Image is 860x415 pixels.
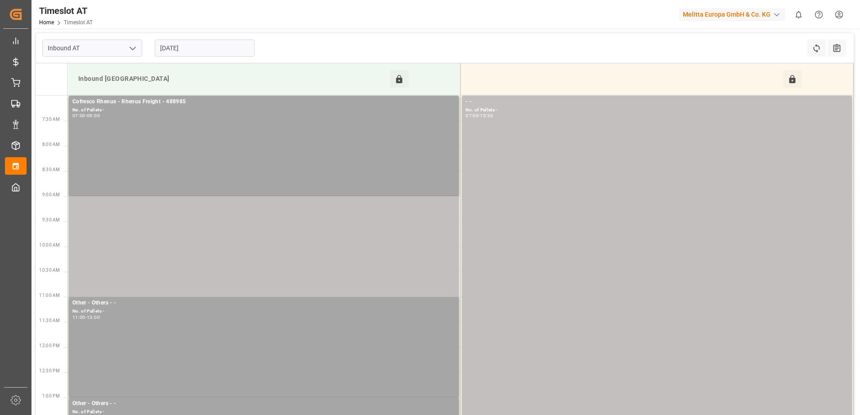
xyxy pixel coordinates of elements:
div: Inbound [GEOGRAPHIC_DATA] [75,71,390,88]
div: - [85,114,87,118]
button: open menu [125,41,139,55]
span: 8:00 AM [42,142,60,147]
div: No. of Pallets - [466,106,848,114]
div: - [85,315,87,319]
button: show 0 new notifications [788,4,809,25]
input: DD.MM.YYYY [155,40,255,57]
div: - [479,114,480,118]
span: 9:00 AM [42,192,60,197]
div: Timeslot AT [39,4,93,18]
span: 12:30 PM [39,368,60,373]
div: 15:30 [480,114,493,118]
a: Home [39,19,54,26]
span: 11:30 AM [39,318,60,323]
div: Cofresco Rhenus - Rhenus Freight - 488985 [72,97,455,106]
span: 7:30 AM [42,117,60,122]
div: 11:00 [72,315,85,319]
div: 07:00 [72,114,85,118]
div: 09:00 [87,114,100,118]
div: Other - Others - - [72,299,455,308]
span: 10:30 AM [39,268,60,273]
div: Melitta Europa GmbH & Co. KG [679,8,785,21]
div: 07:00 [466,114,479,118]
div: Other - Others - - [72,399,455,408]
div: No. of Pallets - [72,106,455,114]
span: 9:30 AM [42,217,60,222]
span: 1:00 PM [42,393,60,398]
span: 12:00 PM [39,343,60,348]
span: 8:30 AM [42,167,60,172]
div: - - [466,97,848,106]
div: No. of Pallets - [72,308,455,315]
button: Melitta Europa GmbH & Co. KG [679,6,788,23]
span: 10:00 AM [39,243,60,247]
div: 13:00 [87,315,100,319]
span: 11:00 AM [39,293,60,298]
button: Help Center [809,4,829,25]
input: Type to search/select [42,40,142,57]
